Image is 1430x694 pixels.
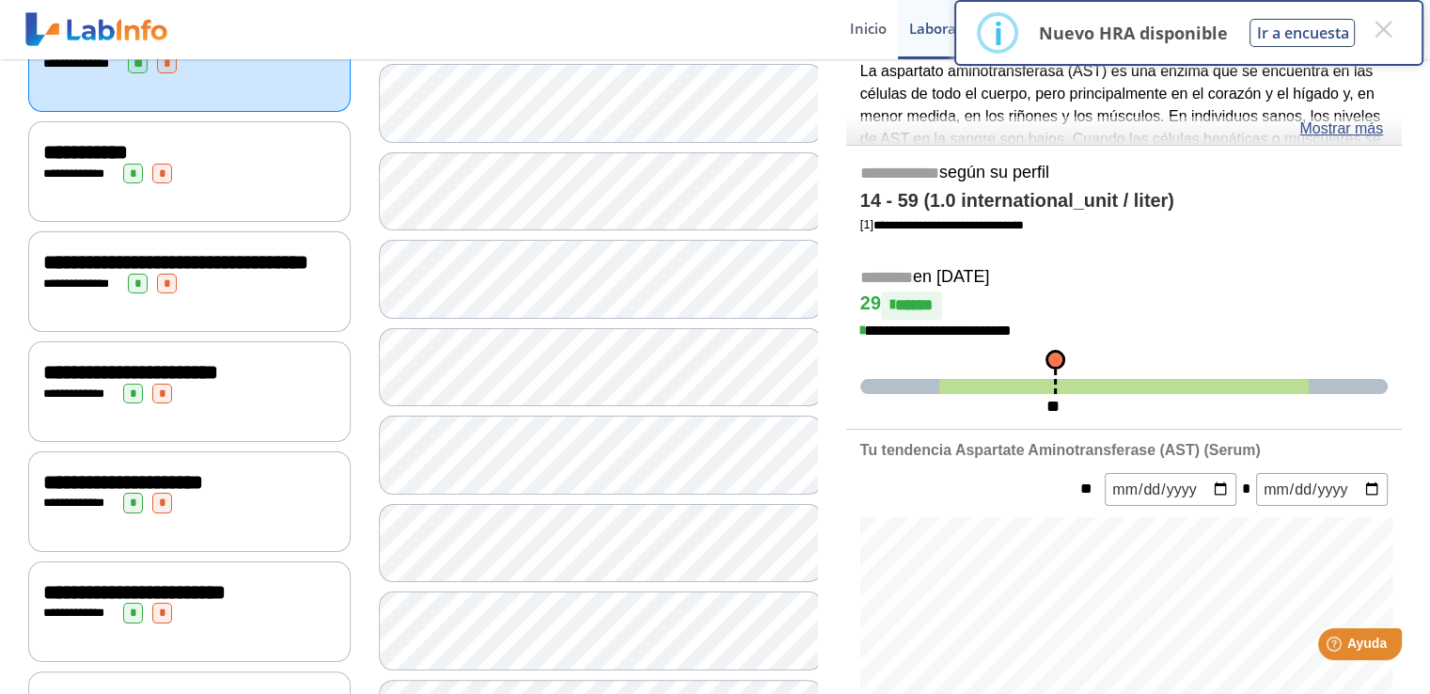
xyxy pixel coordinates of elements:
p: La aspartato aminotransferasa (AST) es una enzima que se encuentra en las células de todo el cuer... [860,60,1388,196]
b: Tu tendencia Aspartate Aminotransferase (AST) (Serum) [860,442,1261,458]
a: Mostrar más [1299,118,1383,140]
div: i [993,16,1002,50]
input: mm/dd/yyyy [1256,473,1388,506]
h4: 29 [860,292,1388,320]
iframe: Help widget launcher [1263,621,1409,673]
p: Nuevo HRA disponible [1038,22,1227,44]
h4: 14 - 59 (1.0 international_unit / liter) [860,190,1388,213]
h5: según su perfil [860,163,1388,184]
a: [1] [860,217,1024,231]
button: Close this dialog [1366,12,1400,46]
input: mm/dd/yyyy [1105,473,1236,506]
h5: en [DATE] [860,267,1388,289]
button: Ir a encuesta [1249,19,1355,47]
